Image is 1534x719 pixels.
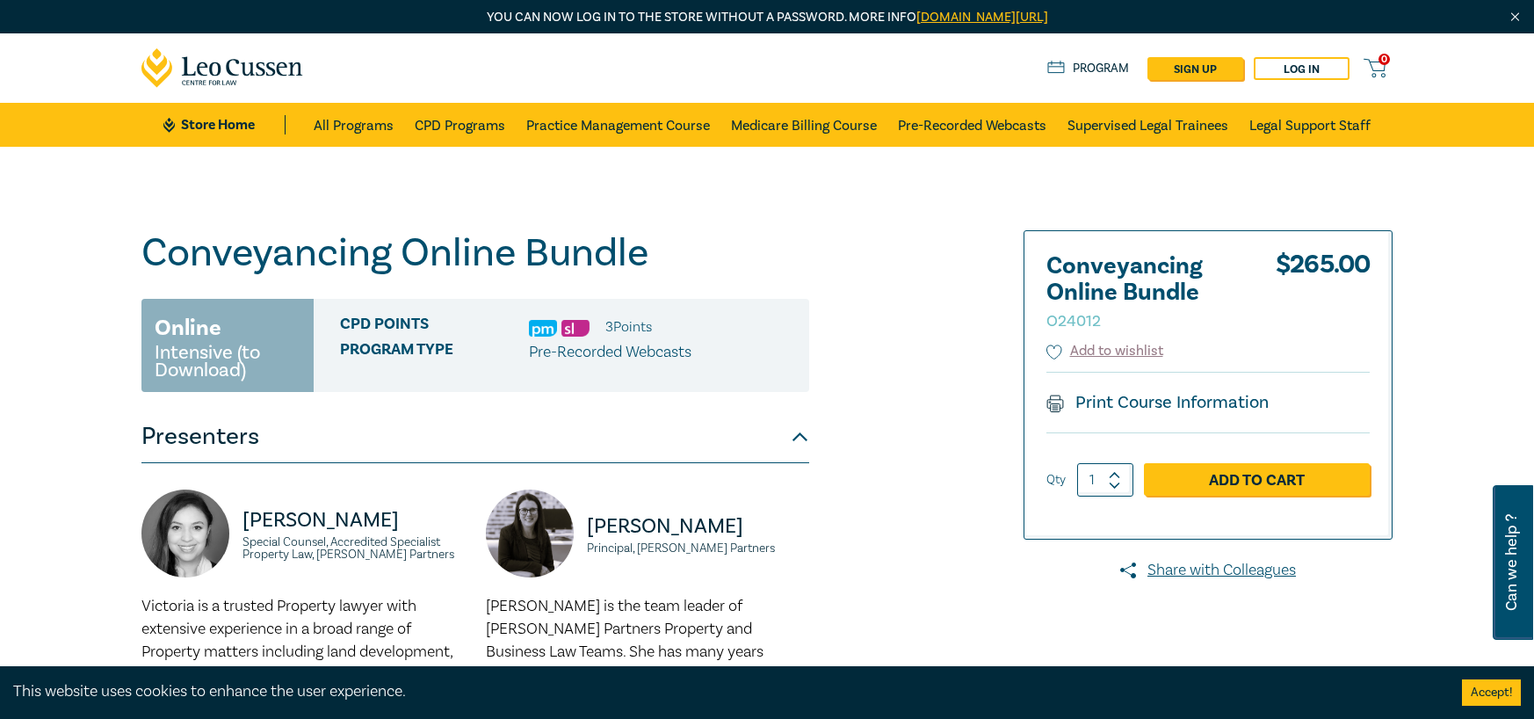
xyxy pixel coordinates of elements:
[731,103,877,147] a: Medicare Billing Course
[1046,470,1066,490] label: Qty
[141,230,809,276] h1: Conveyancing Online Bundle
[1046,311,1101,331] small: O24012
[1254,57,1349,80] a: Log in
[1024,559,1393,582] a: Share with Colleagues
[1067,103,1228,147] a: Supervised Legal Trainees
[561,320,590,337] img: Substantive Law
[415,103,505,147] a: CPD Programs
[1503,496,1520,629] span: Can we help ?
[605,316,652,338] li: 3 Point s
[1147,57,1243,80] a: sign up
[529,341,691,364] p: Pre-Recorded Webcasts
[141,596,452,685] span: Victoria is a trusted Property lawyer with extensive experience in a broad range of Property matt...
[155,312,221,344] h3: Online
[486,490,574,577] img: https://s3.ap-southeast-2.amazonaws.com/leo-cussen-store-production-content/Contacts/Julie%20Maxf...
[1249,103,1371,147] a: Legal Support Staff
[163,115,286,134] a: Store Home
[486,596,806,708] span: [PERSON_NAME] is the team leader of [PERSON_NAME] Partners Property and Business Law Teams. She h...
[1077,463,1133,497] input: 1
[1047,59,1129,78] a: Program
[529,320,557,337] img: Practice Management & Business Skills
[242,506,465,534] p: [PERSON_NAME]
[155,344,300,379] small: Intensive (to Download)
[1462,679,1521,706] button: Accept cookies
[242,536,465,561] small: Special Counsel, Accredited Specialist Property Law, [PERSON_NAME] Partners
[1378,54,1390,65] span: 0
[1276,253,1370,341] div: $ 265.00
[526,103,710,147] a: Practice Management Course
[314,103,394,147] a: All Programs
[141,490,229,577] img: https://s3.ap-southeast-2.amazonaws.com/leo-cussen-store-production-content/Contacts/Victoria%20A...
[587,512,809,541] p: [PERSON_NAME]
[916,9,1048,25] a: [DOMAIN_NAME][URL]
[141,410,809,463] button: Presenters
[1046,253,1240,332] h2: Conveyancing Online Bundle
[1144,463,1370,497] a: Add to Cart
[1508,10,1523,25] img: Close
[587,542,809,555] small: Principal, [PERSON_NAME] Partners
[1046,341,1163,361] button: Add to wishlist
[13,680,1436,703] div: This website uses cookies to enhance the user experience.
[898,103,1046,147] a: Pre-Recorded Webcasts
[340,341,529,364] span: Program type
[340,316,529,338] span: CPD Points
[1046,391,1269,414] a: Print Course Information
[141,8,1393,27] p: You can now log in to the store without a password. More info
